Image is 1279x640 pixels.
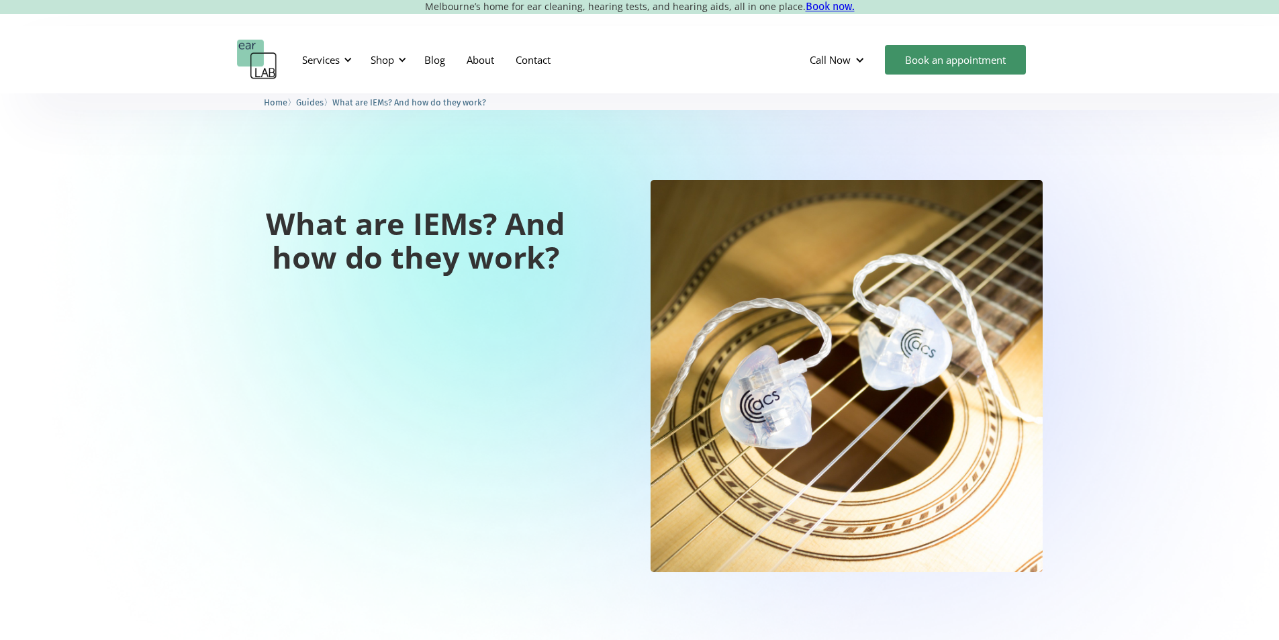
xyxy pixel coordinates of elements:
[651,180,1043,572] img: What are IEMs? And how do they work?
[505,40,561,79] a: Contact
[810,53,851,66] div: Call Now
[264,95,296,109] li: 〉
[414,40,456,79] a: Blog
[296,95,324,108] a: Guides
[296,95,332,109] li: 〉
[332,95,486,108] a: What are IEMs? And how do they work?
[363,40,410,80] div: Shop
[264,97,287,107] span: Home
[371,53,394,66] div: Shop
[456,40,505,79] a: About
[296,97,324,107] span: Guides
[294,40,356,80] div: Services
[237,207,594,273] h1: What are IEMs? And how do they work?
[264,95,287,108] a: Home
[799,40,878,80] div: Call Now
[302,53,340,66] div: Services
[332,97,486,107] span: What are IEMs? And how do they work?
[885,45,1026,75] a: Book an appointment
[237,40,277,80] a: home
